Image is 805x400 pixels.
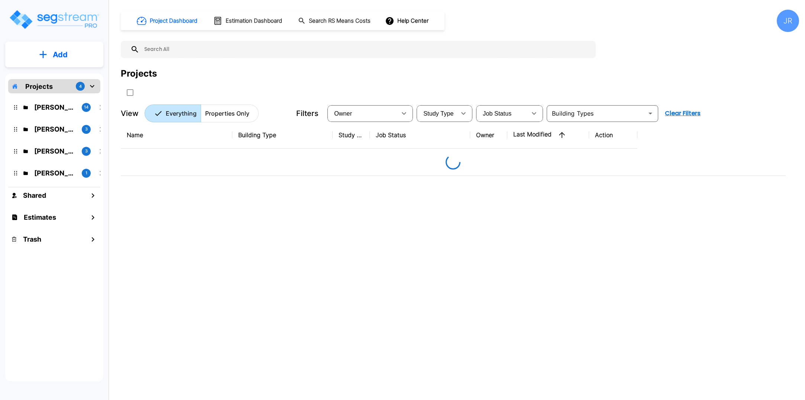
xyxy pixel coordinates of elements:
[34,102,76,112] p: Kristina's Folder (Finalized Reports)
[5,44,103,65] button: Add
[150,17,197,25] h1: Project Dashboard
[589,122,637,149] th: Action
[777,10,799,32] div: JR
[23,190,46,200] h1: Shared
[34,146,76,156] p: Jon's Folder
[662,106,704,121] button: Clear Filters
[85,148,88,154] p: 3
[296,108,319,119] p: Filters
[201,104,259,122] button: Properties Only
[210,13,286,29] button: Estimation Dashboard
[34,124,76,134] p: Karina's Folder
[139,41,592,58] input: Search All
[121,67,157,80] div: Projects
[645,108,656,119] button: Open
[123,85,138,100] button: SelectAll
[24,212,56,222] h1: Estimates
[226,17,282,25] h1: Estimation Dashboard
[121,122,232,149] th: Name
[79,83,82,90] p: 4
[145,104,201,122] button: Everything
[483,110,511,117] span: Job Status
[85,170,87,176] p: 1
[470,122,507,149] th: Owner
[34,168,76,178] p: M.E. Folder
[295,14,375,28] button: Search RS Means Costs
[384,14,431,28] button: Help Center
[549,108,644,119] input: Building Types
[334,110,352,117] span: Owner
[309,17,371,25] h1: Search RS Means Costs
[166,109,197,118] p: Everything
[507,122,589,149] th: Last Modified
[23,234,41,244] h1: Trash
[9,9,100,30] img: Logo
[134,13,201,29] button: Project Dashboard
[121,108,139,119] p: View
[205,109,249,118] p: Properties Only
[53,49,68,60] p: Add
[423,110,453,117] span: Study Type
[145,104,259,122] div: Platform
[232,122,333,149] th: Building Type
[370,122,470,149] th: Job Status
[25,81,53,91] p: Projects
[84,104,88,110] p: 14
[329,103,397,124] div: Select
[418,103,456,124] div: Select
[333,122,370,149] th: Study Type
[85,126,88,132] p: 3
[478,103,527,124] div: Select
